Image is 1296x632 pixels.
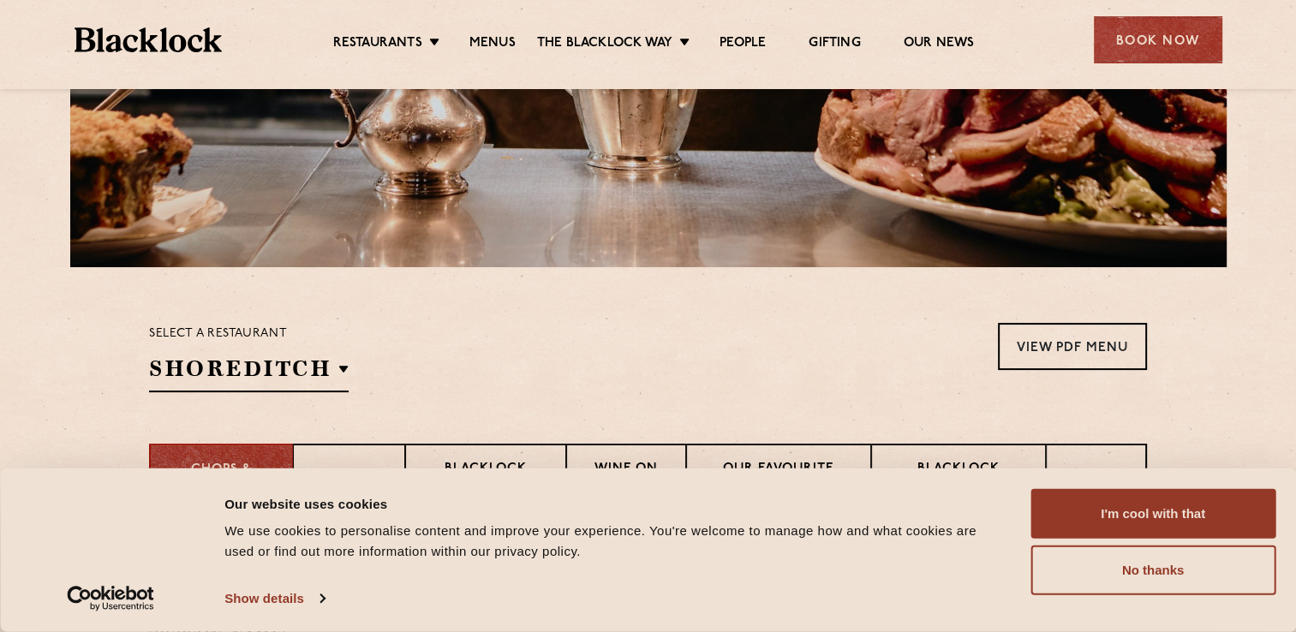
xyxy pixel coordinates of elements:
[149,354,349,392] h2: Shoreditch
[36,586,186,611] a: Usercentrics Cookiebot - opens in a new window
[168,461,275,499] p: Chops & Steaks
[224,493,992,514] div: Our website uses cookies
[889,460,1028,500] p: Blacklock Sundays
[704,460,852,500] p: Our favourite wines
[584,460,668,500] p: Wine on Tap
[1094,16,1222,63] div: Book Now
[537,35,672,54] a: The Blacklock Way
[224,521,992,562] div: We use cookies to personalise content and improve your experience. You're welcome to manage how a...
[1030,546,1275,595] button: No thanks
[423,460,548,500] p: Blacklock Brews
[224,586,324,611] a: Show details
[469,35,516,54] a: Menus
[998,323,1147,370] a: View PDF Menu
[809,35,860,54] a: Gifting
[75,27,223,52] img: BL_Textured_Logo-footer-cropped.svg
[904,35,975,54] a: Our News
[149,323,349,345] p: Select a restaurant
[333,35,422,54] a: Restaurants
[1030,489,1275,539] button: I'm cool with that
[720,35,766,54] a: People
